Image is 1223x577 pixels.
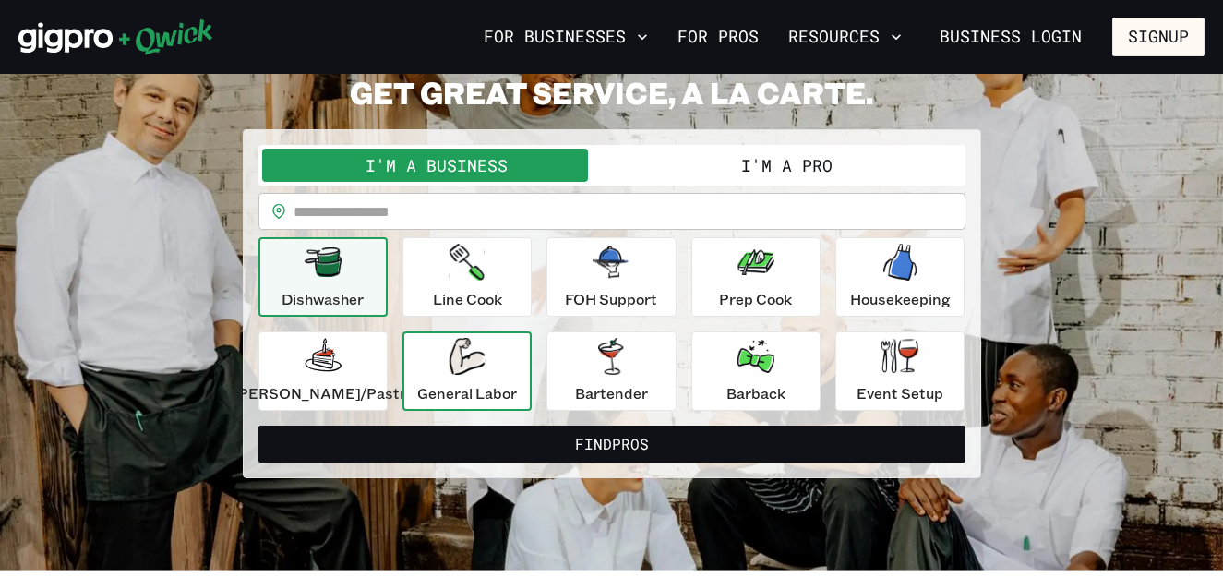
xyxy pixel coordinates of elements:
[546,331,676,411] button: Bartender
[719,288,792,310] p: Prep Cook
[402,331,532,411] button: General Labor
[262,149,612,182] button: I'm a Business
[850,288,951,310] p: Housekeeping
[565,288,657,310] p: FOH Support
[835,237,965,317] button: Housekeeping
[433,288,502,310] p: Line Cook
[835,331,965,411] button: Event Setup
[233,382,414,404] p: [PERSON_NAME]/Pastry
[476,21,655,53] button: For Businesses
[258,237,388,317] button: Dishwasher
[575,382,648,404] p: Bartender
[857,382,943,404] p: Event Setup
[691,237,821,317] button: Prep Cook
[670,21,766,53] a: For Pros
[282,288,364,310] p: Dishwasher
[691,331,821,411] button: Barback
[924,18,1097,56] a: Business Login
[258,426,965,463] button: FindPros
[1112,18,1205,56] button: Signup
[612,149,962,182] button: I'm a Pro
[726,382,785,404] p: Barback
[781,21,909,53] button: Resources
[402,237,532,317] button: Line Cook
[417,382,517,404] p: General Labor
[243,74,981,111] h2: GET GREAT SERVICE, A LA CARTE.
[546,237,676,317] button: FOH Support
[258,331,388,411] button: [PERSON_NAME]/Pastry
